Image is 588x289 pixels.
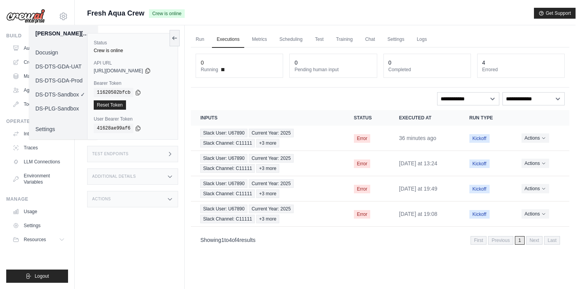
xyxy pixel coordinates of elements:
[94,100,126,110] a: Reset Token
[9,84,68,96] a: Agents
[200,179,335,198] a: View execution details for Slack User
[94,124,133,133] code: 41628ae99af6
[256,139,279,147] span: +3 more
[399,160,437,166] time: August 25, 2025 at 13:24 PDT
[200,164,255,173] span: Slack Channel: C11111
[9,128,68,140] a: Integrations
[9,42,68,54] a: Automations
[488,236,513,245] span: Previous
[35,30,91,37] div: [PERSON_NAME][EMAIL_ADDRESS][PERSON_NAME][DOMAIN_NAME]
[534,8,576,19] button: Get Support
[521,184,549,193] button: Actions for execution
[200,205,247,213] span: Slack User: U67890
[256,164,279,173] span: +3 more
[249,129,294,137] span: Current Year: 2025
[200,129,247,137] span: Slack User: U67890
[94,88,133,97] code: 11620502bfcb
[94,68,143,74] span: [URL][DOMAIN_NAME]
[9,56,68,68] a: Crew Studio
[9,156,68,168] a: LLM Connections
[29,122,98,136] a: Settings
[229,237,232,243] span: 4
[200,179,247,188] span: Slack User: U67890
[24,236,46,243] span: Resources
[482,67,560,73] dt: Errored
[200,236,255,244] p: Showing to of results
[201,59,204,67] div: 0
[201,67,218,73] span: Running
[200,189,255,198] span: Slack Channel: C11111
[399,186,437,192] time: August 23, 2025 at 19:49 PDT
[275,32,307,48] a: Scheduling
[94,60,171,66] label: API URL
[471,236,486,245] span: First
[9,170,68,188] a: Environment Variables
[521,159,549,168] button: Actions for execution
[360,32,380,48] a: Chat
[249,205,294,213] span: Current Year: 2025
[469,134,490,143] span: Kickoff
[9,205,68,218] a: Usage
[200,139,255,147] span: Slack Channel: C11111
[256,215,279,223] span: +3 more
[294,67,372,73] dt: Pending human input
[388,59,392,67] div: 0
[249,179,294,188] span: Current Year: 2025
[92,152,129,156] h3: Test Endpoints
[521,209,549,219] button: Actions for execution
[200,215,255,223] span: Slack Channel: C11111
[460,110,512,126] th: Run Type
[256,189,279,198] span: +3 more
[515,236,525,245] span: 1
[399,135,436,141] time: August 27, 2025 at 14:17 PDT
[399,211,437,217] time: August 23, 2025 at 19:08 PDT
[6,33,68,39] div: Build
[29,46,98,60] a: Docusign
[469,185,490,193] span: Kickoff
[354,210,371,219] span: Error
[354,134,371,143] span: Error
[29,88,98,102] a: DS-DTS-Sandbox ✓
[331,32,357,48] a: Training
[6,9,45,24] img: Logo
[345,110,390,126] th: Status
[94,80,171,86] label: Bearer Token
[549,252,588,289] iframe: Chat Widget
[221,237,224,243] span: 1
[212,32,244,48] a: Executions
[35,273,49,279] span: Logout
[310,32,328,48] a: Test
[236,237,240,243] span: 4
[94,116,171,122] label: User Bearer Token
[249,154,294,163] span: Current Year: 2025
[469,210,490,219] span: Kickoff
[87,8,144,19] span: Fresh Aqua Crew
[526,236,543,245] span: Next
[191,110,345,126] th: Inputs
[200,129,335,147] a: View execution details for Slack User
[388,67,466,73] dt: Completed
[294,59,297,67] div: 0
[29,102,98,116] a: DS-PLG-Sandbox
[149,9,184,18] span: Crew is online
[191,32,209,48] a: Run
[6,196,68,202] div: Manage
[9,142,68,154] a: Traces
[92,197,111,201] h3: Actions
[471,236,560,245] nav: Pagination
[354,185,371,193] span: Error
[6,118,68,124] div: Operate
[94,40,171,46] label: Status
[200,154,247,163] span: Slack User: U67890
[521,133,549,143] button: Actions for execution
[200,154,335,173] a: View execution details for Slack User
[29,74,98,88] a: DS-DTS-GDA-Prod
[544,236,560,245] span: Last
[9,219,68,232] a: Settings
[29,60,98,74] a: DS-DTS-GDA-UAT
[383,32,409,48] a: Settings
[9,70,68,82] a: Marketplace
[247,32,272,48] a: Metrics
[191,110,569,250] section: Crew executions table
